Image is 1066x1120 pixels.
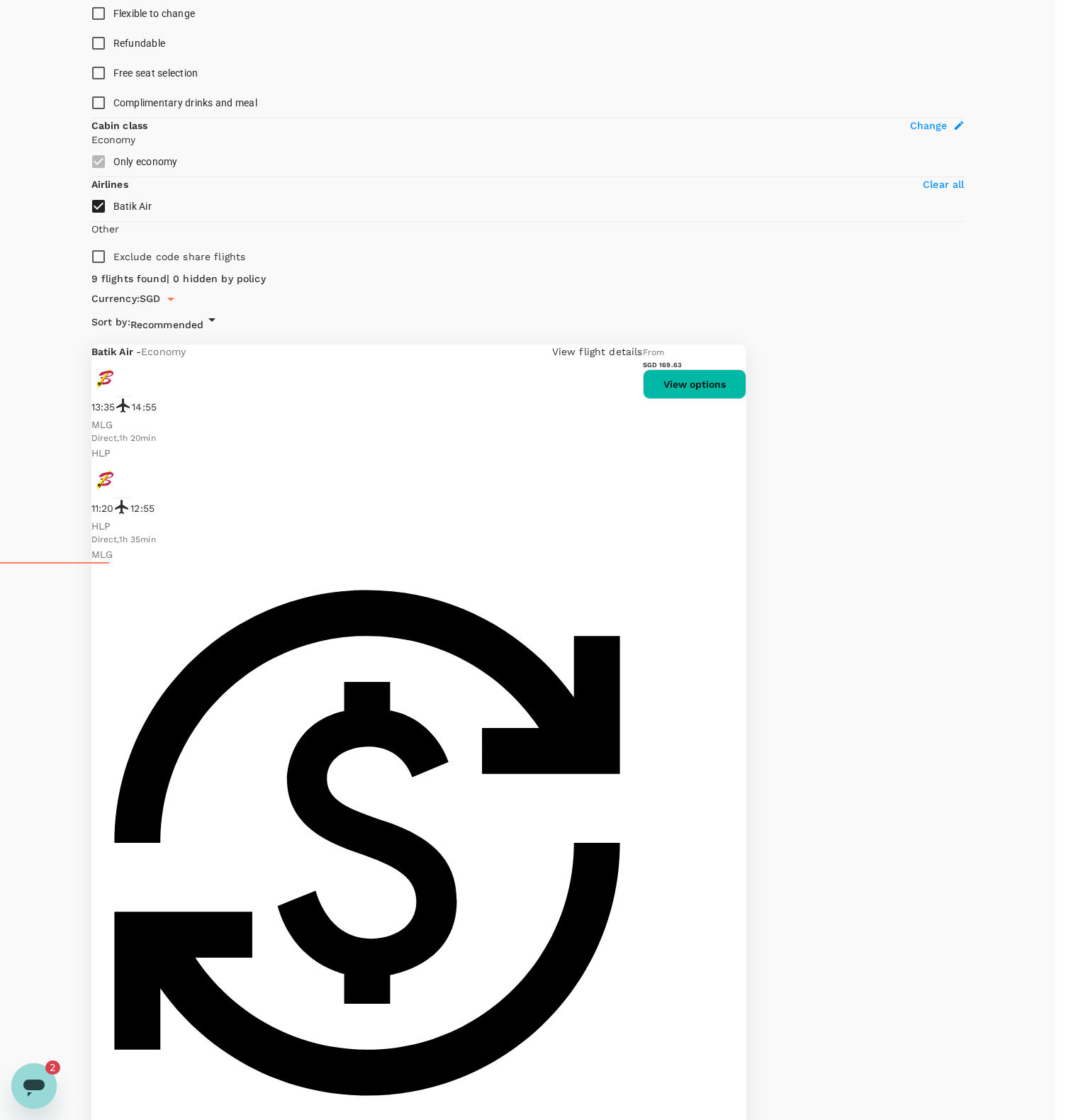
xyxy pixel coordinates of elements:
p: 12:55 [130,501,155,515]
span: Economy [141,346,186,357]
div: Direct , 1h 20min [91,432,643,446]
button: Open [161,289,181,309]
p: Exclude code share flights [113,250,246,264]
p: Clear all [923,177,964,191]
p: View flight details [552,345,643,359]
span: Change [910,118,948,133]
p: HLP [91,519,643,533]
span: From [643,347,665,357]
span: Only economy [113,156,178,167]
span: Complimentary drinks and meal [113,97,257,108]
div: 9 flights found | 0 hidden by policy [91,271,746,287]
span: Recommended [130,319,204,330]
iframe: Button to launch messaging window, 2 unread messages [11,1063,57,1109]
p: HLP [91,446,643,460]
p: Economy [91,133,965,147]
span: Batik Air [113,201,152,212]
h6: SGD 169.63 [643,360,746,369]
span: Batik Air [91,346,137,357]
p: MLG [91,418,643,432]
img: ID [91,364,120,393]
strong: Airlines [91,179,128,190]
p: 11:20 [91,501,114,515]
span: Sort by : [91,315,130,330]
iframe: Number of unread messages [45,1060,74,1075]
button: View options [643,369,746,399]
span: Currency : [91,291,140,307]
p: 14:55 [132,400,157,414]
div: Direct , 1h 35min [91,533,643,547]
p: 13:35 [91,400,116,414]
p: Other [91,222,120,236]
span: Free seat selection [113,67,198,79]
span: - [136,346,141,357]
span: Refundable [113,38,166,49]
span: Flexible to change [113,8,196,19]
img: ID [91,466,120,494]
p: MLG [91,547,643,561]
strong: Cabin class [91,120,148,131]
